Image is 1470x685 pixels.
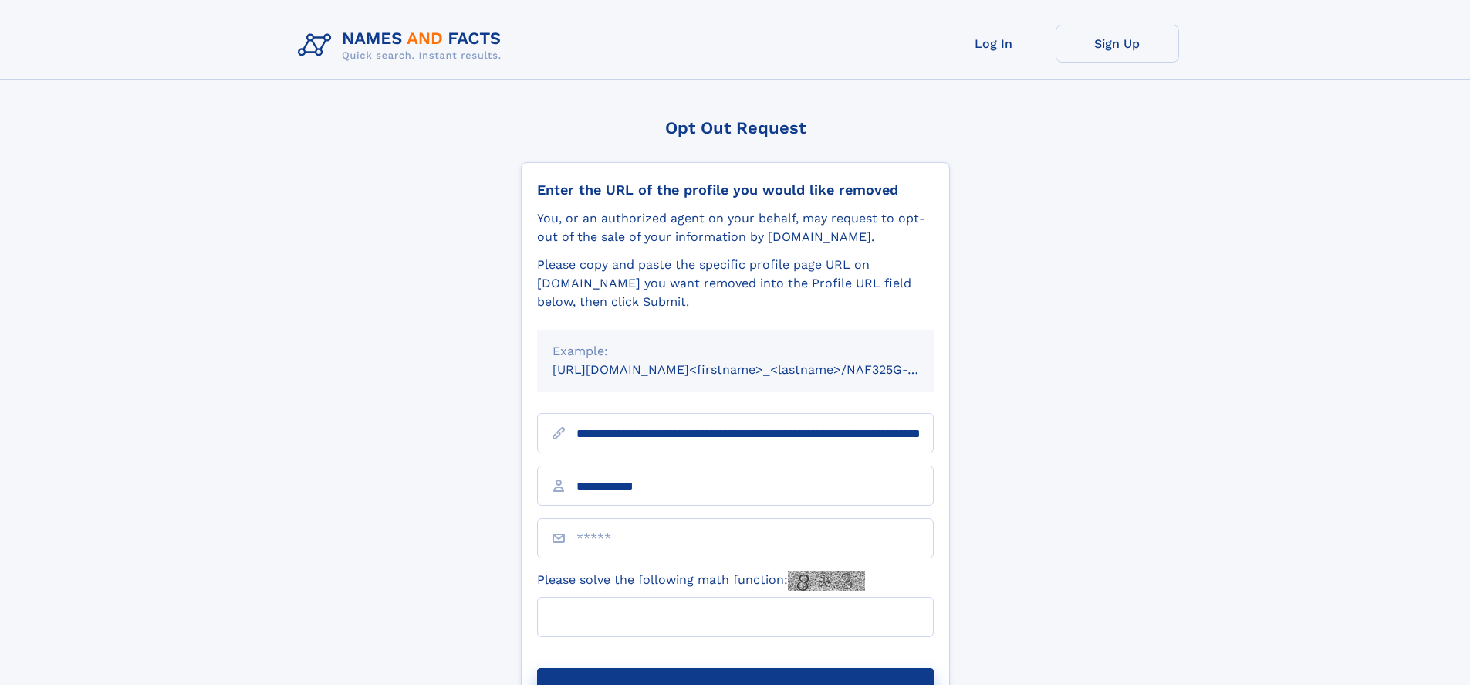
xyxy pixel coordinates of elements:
img: Logo Names and Facts [292,25,514,66]
a: Log In [932,25,1056,63]
div: Example: [553,342,918,361]
div: Opt Out Request [521,118,950,137]
small: [URL][DOMAIN_NAME]<firstname>_<lastname>/NAF325G-xxxxxxxx [553,362,963,377]
div: You, or an authorized agent on your behalf, may request to opt-out of the sale of your informatio... [537,209,934,246]
div: Please copy and paste the specific profile page URL on [DOMAIN_NAME] you want removed into the Pr... [537,256,934,311]
div: Enter the URL of the profile you would like removed [537,181,934,198]
label: Please solve the following math function: [537,571,865,591]
a: Sign Up [1056,25,1179,63]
